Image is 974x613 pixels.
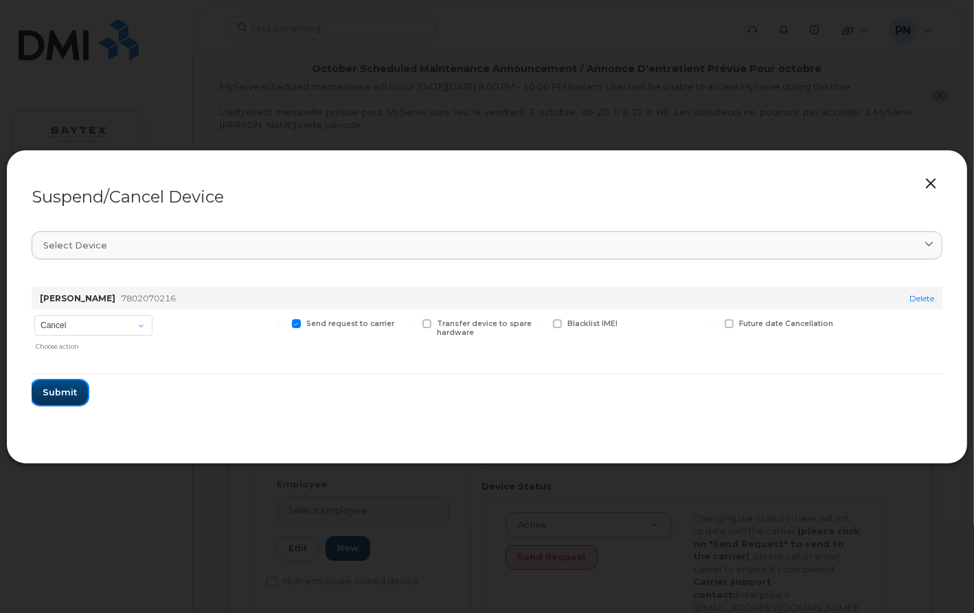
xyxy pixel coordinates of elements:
[567,319,618,328] span: Blacklist IMEI
[275,319,282,326] input: Send request to carrier
[406,319,413,326] input: Transfer device to spare hardware
[708,319,715,326] input: Future date Cancellation
[909,293,934,303] a: Delete
[437,319,532,337] span: Transfer device to spare hardware
[306,319,394,328] span: Send request to carrier
[739,319,833,328] span: Future date Cancellation
[536,319,543,326] input: Blacklist IMEI
[32,189,942,205] div: Suspend/Cancel Device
